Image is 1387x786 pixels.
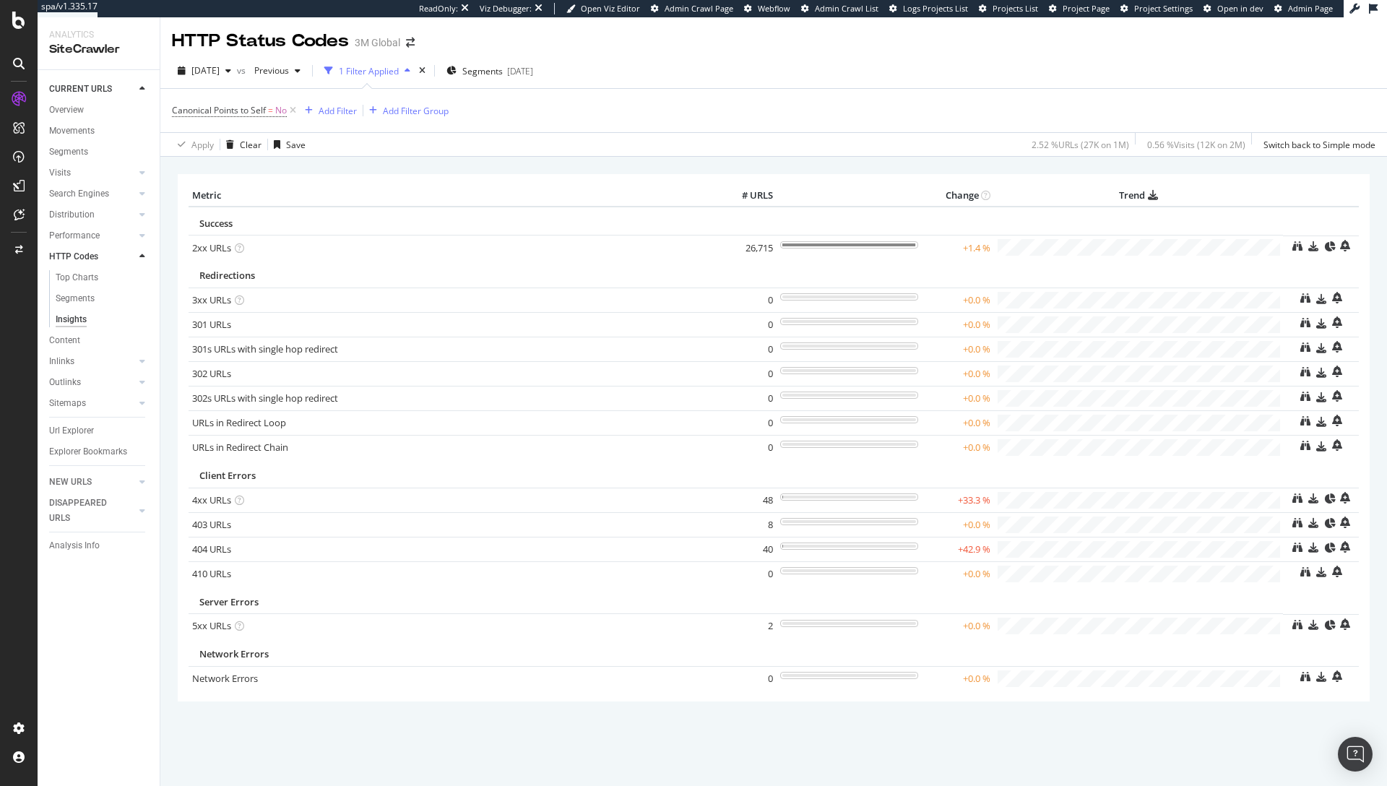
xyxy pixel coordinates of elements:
[922,435,994,459] td: +0.0 %
[49,354,135,369] a: Inlinks
[922,337,994,361] td: +0.0 %
[49,333,80,348] div: Content
[1332,341,1342,353] div: bell-plus
[56,270,98,285] div: Top Charts
[49,249,135,264] a: HTTP Codes
[49,249,98,264] div: HTTP Codes
[249,64,289,77] span: Previous
[719,312,777,337] td: 0
[192,367,231,380] a: 302 URLs
[922,512,994,537] td: +0.0 %
[49,82,135,97] a: CURRENT URLS
[1332,366,1342,377] div: bell-plus
[922,410,994,435] td: +0.0 %
[719,361,777,386] td: 0
[49,375,81,390] div: Outlinks
[192,543,231,556] a: 404 URLs
[922,185,994,207] th: Change
[49,41,148,58] div: SiteCrawler
[172,104,266,116] span: Canonical Points to Self
[49,496,122,526] div: DISAPPEARED URLS
[719,561,777,586] td: 0
[192,518,231,531] a: 403 URLs
[172,59,237,82] button: [DATE]
[49,186,135,202] a: Search Engines
[1032,139,1129,151] div: 2.52 % URLs ( 27K on 1M )
[49,444,150,459] a: Explorer Bookmarks
[416,64,428,78] div: times
[363,102,449,119] button: Add Filter Group
[979,3,1038,14] a: Projects List
[49,29,148,41] div: Analytics
[49,186,109,202] div: Search Engines
[49,144,88,160] div: Segments
[719,337,777,361] td: 0
[993,3,1038,14] span: Projects List
[49,228,100,243] div: Performance
[441,59,539,82] button: Segments[DATE]
[581,3,640,14] span: Open Viz Editor
[49,103,84,118] div: Overview
[49,375,135,390] a: Outlinks
[801,3,878,14] a: Admin Crawl List
[480,3,532,14] div: Viz Debugger:
[172,29,349,53] div: HTTP Status Codes
[199,595,259,608] span: Server Errors
[299,102,357,119] button: Add Filter
[191,64,220,77] span: 2025 Aug. 3rd
[719,537,777,561] td: 40
[319,105,357,117] div: Add Filter
[462,65,503,77] span: Segments
[286,139,306,151] div: Save
[1288,3,1333,14] span: Admin Page
[56,312,87,327] div: Insights
[319,59,416,82] button: 1 Filter Applied
[665,3,733,14] span: Admin Crawl Page
[419,3,458,14] div: ReadOnly:
[651,3,733,14] a: Admin Crawl Page
[49,496,135,526] a: DISAPPEARED URLS
[56,312,150,327] a: Insights
[268,133,306,156] button: Save
[815,3,878,14] span: Admin Crawl List
[49,144,150,160] a: Segments
[172,133,214,156] button: Apply
[49,165,71,181] div: Visits
[49,165,135,181] a: Visits
[1258,133,1375,156] button: Switch back to Simple mode
[1340,541,1350,553] div: bell-plus
[1340,517,1350,528] div: bell-plus
[406,38,415,48] div: arrow-right-arrow-left
[922,537,994,561] td: +42.9 %
[220,133,262,156] button: Clear
[922,312,994,337] td: +0.0 %
[249,59,306,82] button: Previous
[719,512,777,537] td: 8
[192,493,231,506] a: 4xx URLs
[192,567,231,580] a: 410 URLs
[922,614,994,639] td: +0.0 %
[49,207,135,223] a: Distribution
[49,396,135,411] a: Sitemaps
[994,185,1284,207] th: Trend
[1217,3,1263,14] span: Open in dev
[1147,139,1245,151] div: 0.56 % Visits ( 12K on 2M )
[56,270,150,285] a: Top Charts
[1340,492,1350,504] div: bell-plus
[1332,415,1342,426] div: bell-plus
[237,64,249,77] span: vs
[49,396,86,411] div: Sitemaps
[192,672,258,685] a: Network Errors
[49,228,135,243] a: Performance
[49,82,112,97] div: CURRENT URLS
[1332,439,1342,451] div: bell-plus
[49,207,95,223] div: Distribution
[192,293,231,306] a: 3xx URLs
[268,104,273,116] span: =
[1204,3,1263,14] a: Open in dev
[49,538,150,553] a: Analysis Info
[1120,3,1193,14] a: Project Settings
[922,488,994,512] td: +33.3 %
[191,139,214,151] div: Apply
[199,647,269,660] span: Network Errors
